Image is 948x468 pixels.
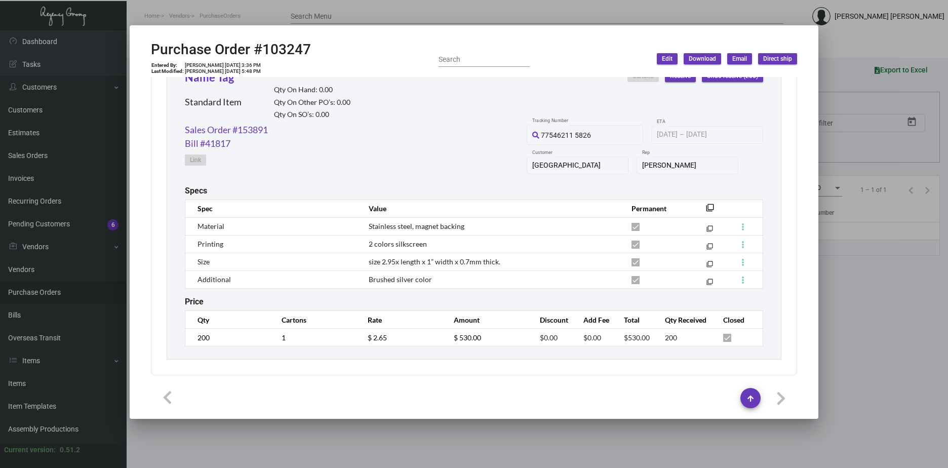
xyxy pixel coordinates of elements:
th: Discount [530,311,573,329]
span: Additional [197,275,231,284]
mat-icon: filter_none [706,245,713,252]
td: [PERSON_NAME] [DATE] 3:36 PM [184,62,261,68]
span: Cartons [633,72,654,81]
span: Stainless steel, magnet backing [369,222,464,230]
span: Link [190,156,201,165]
span: Download [689,55,716,63]
mat-icon: filter_none [706,207,714,215]
button: Edit [657,53,678,64]
mat-icon: filter_none [706,263,713,269]
mat-icon: filter_none [706,227,713,234]
h2: Qty On SO’s: 0.00 [274,110,350,119]
h2: Specs [185,186,207,196]
button: Undo receive (200) [702,71,763,82]
td: [PERSON_NAME] [DATE] 5:48 PM [184,68,261,74]
span: – [680,131,684,139]
span: $0.00 [583,333,601,342]
input: End date [686,131,735,139]
span: Brushed silver color [369,275,432,284]
a: Bill #41817 [185,137,230,150]
td: Entered By: [151,62,184,68]
a: Name Tag [185,70,234,84]
th: Cartons [271,311,358,329]
span: 200 [665,333,677,342]
button: Email [727,53,752,64]
span: Direct ship [763,55,792,63]
span: 77546211 5826 [541,131,591,139]
span: $0.00 [540,333,558,342]
span: $530.00 [624,333,650,342]
th: Add Fee [573,311,614,329]
div: 0.51.2 [60,445,80,455]
span: Email [732,55,747,63]
button: Download [684,53,721,64]
th: Closed [713,311,763,329]
button: Direct ship [758,53,797,64]
div: Current version: [4,445,56,455]
input: Start date [657,131,678,139]
button: Link [185,154,206,166]
span: Edit [662,55,673,63]
th: Amount [444,311,530,329]
th: Qty Received [655,311,714,329]
span: Receive [670,72,691,81]
span: Material [197,222,224,230]
span: size 2.95x length x 1” width x 0.7mm thick. [369,257,500,266]
button: Receive [665,71,696,82]
mat-icon: filter_none [706,281,713,287]
a: Sales Order #153891 [185,123,268,137]
h2: Qty On Other PO’s: 0.00 [274,98,350,107]
th: Value [359,200,621,217]
td: Last Modified: [151,68,184,74]
h2: Price [185,297,204,306]
h2: Purchase Order #103247 [151,41,311,58]
span: Size [197,257,210,266]
th: Spec [185,200,359,217]
th: Permanent [621,200,691,217]
span: Undo receive (200) [707,72,758,81]
span: 2 colors silkscreen [369,240,427,248]
button: Cartons [627,71,659,82]
th: Qty [185,311,271,329]
h2: Standard Item [185,97,242,108]
th: Total [614,311,654,329]
h2: Qty On Hand: 0.00 [274,86,350,94]
span: Printing [197,240,223,248]
th: Rate [358,311,444,329]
